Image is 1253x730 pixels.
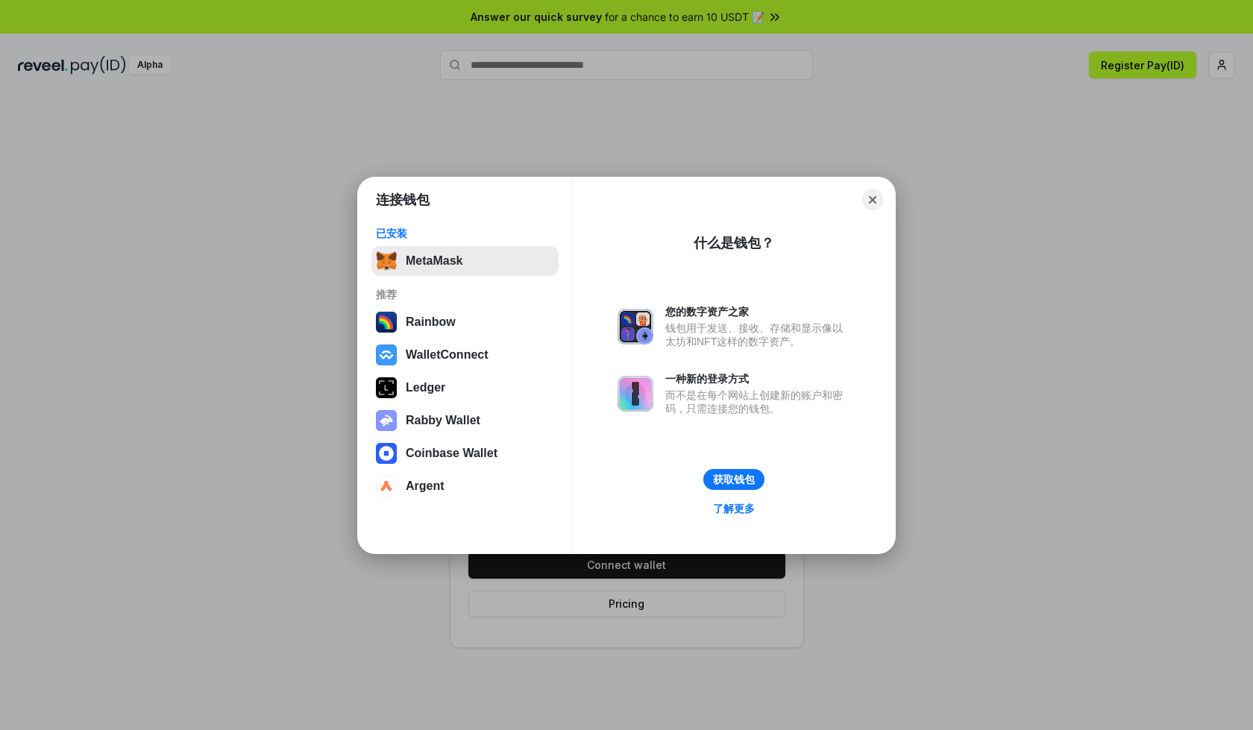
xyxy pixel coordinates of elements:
[406,381,445,394] div: Ledger
[703,469,764,490] button: 获取钱包
[376,191,430,209] h1: 连接钱包
[371,307,559,337] button: Rainbow
[371,340,559,370] button: WalletConnect
[665,388,850,415] div: 而不是在每个网站上创建新的账户和密码，只需连接您的钱包。
[406,315,456,329] div: Rainbow
[376,476,397,497] img: svg+xml,%3Csvg%20width%3D%2228%22%20height%3D%2228%22%20viewBox%3D%220%200%2028%2028%22%20fill%3D...
[376,227,554,240] div: 已安装
[376,312,397,333] img: svg+xml,%3Csvg%20width%3D%22120%22%20height%3D%22120%22%20viewBox%3D%220%200%20120%20120%22%20fil...
[665,321,850,348] div: 钱包用于发送、接收、存储和显示像以太坊和NFT这样的数字资产。
[406,479,445,493] div: Argent
[371,438,559,468] button: Coinbase Wallet
[371,246,559,276] button: MetaMask
[406,348,489,362] div: WalletConnect
[713,473,755,486] div: 获取钱包
[371,406,559,435] button: Rabby Wallet
[376,288,554,301] div: 推荐
[665,372,850,386] div: 一种新的登录方式
[376,251,397,271] img: svg+xml,%3Csvg%20fill%3D%22none%22%20height%3D%2233%22%20viewBox%3D%220%200%2035%2033%22%20width%...
[704,499,764,518] a: 了解更多
[376,410,397,431] img: svg+xml,%3Csvg%20xmlns%3D%22http%3A%2F%2Fwww.w3.org%2F2000%2Fsvg%22%20fill%3D%22none%22%20viewBox...
[618,309,653,344] img: svg+xml,%3Csvg%20xmlns%3D%22http%3A%2F%2Fwww.w3.org%2F2000%2Fsvg%22%20fill%3D%22none%22%20viewBox...
[406,447,497,460] div: Coinbase Wallet
[862,189,883,210] button: Close
[376,377,397,398] img: svg+xml,%3Csvg%20xmlns%3D%22http%3A%2F%2Fwww.w3.org%2F2000%2Fsvg%22%20width%3D%2228%22%20height%3...
[376,443,397,464] img: svg+xml,%3Csvg%20width%3D%2228%22%20height%3D%2228%22%20viewBox%3D%220%200%2028%2028%22%20fill%3D...
[694,234,774,252] div: 什么是钱包？
[371,471,559,501] button: Argent
[371,373,559,403] button: Ledger
[376,344,397,365] img: svg+xml,%3Csvg%20width%3D%2228%22%20height%3D%2228%22%20viewBox%3D%220%200%2028%2028%22%20fill%3D...
[406,414,480,427] div: Rabby Wallet
[713,502,755,515] div: 了解更多
[406,254,462,268] div: MetaMask
[665,305,850,318] div: 您的数字资产之家
[618,376,653,412] img: svg+xml,%3Csvg%20xmlns%3D%22http%3A%2F%2Fwww.w3.org%2F2000%2Fsvg%22%20fill%3D%22none%22%20viewBox...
